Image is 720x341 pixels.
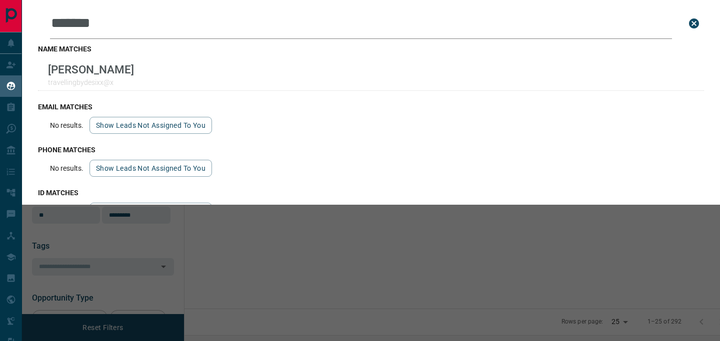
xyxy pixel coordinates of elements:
[38,103,704,111] h3: email matches
[48,78,134,86] p: travellingbydesixx@x
[50,164,83,172] p: No results.
[48,63,134,76] p: [PERSON_NAME]
[89,117,212,134] button: show leads not assigned to you
[38,146,704,154] h3: phone matches
[38,189,704,197] h3: id matches
[89,203,212,220] button: show leads not assigned to you
[684,13,704,33] button: close search bar
[50,121,83,129] p: No results.
[89,160,212,177] button: show leads not assigned to you
[38,45,704,53] h3: name matches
